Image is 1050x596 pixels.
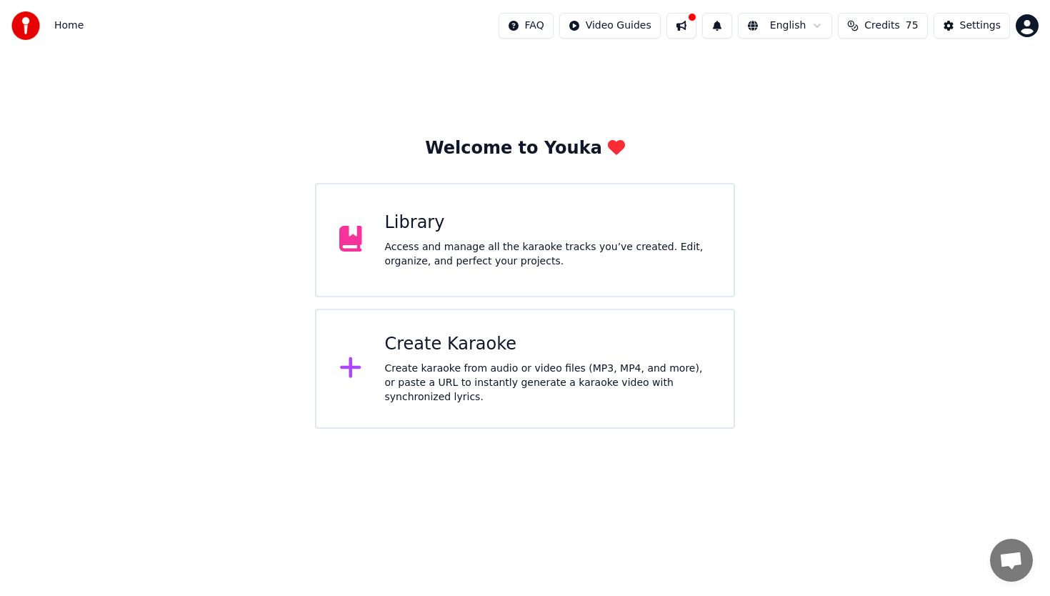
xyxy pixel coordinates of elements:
[385,333,711,356] div: Create Karaoke
[864,19,899,33] span: Credits
[838,13,927,39] button: Credits75
[960,19,1001,33] div: Settings
[385,240,711,269] div: Access and manage all the karaoke tracks you’ve created. Edit, organize, and perfect your projects.
[54,19,84,33] nav: breadcrumb
[54,19,84,33] span: Home
[385,362,711,404] div: Create karaoke from audio or video files (MP3, MP4, and more), or paste a URL to instantly genera...
[499,13,554,39] button: FAQ
[385,212,711,234] div: Library
[559,13,661,39] button: Video Guides
[425,137,625,160] div: Welcome to Youka
[11,11,40,40] img: youka
[906,19,919,33] span: 75
[990,539,1033,582] a: Open chat
[934,13,1010,39] button: Settings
